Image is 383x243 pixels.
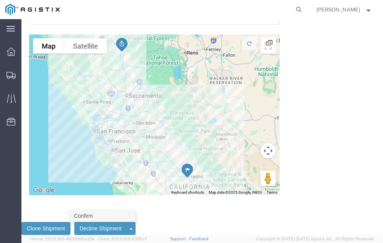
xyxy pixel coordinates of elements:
img: logo [5,4,60,15]
a: Feedback [189,236,209,241]
button: [PERSON_NAME] [316,5,373,14]
a: Support [170,236,189,241]
span: Server: 2025.19.0-49328d0a35e [31,236,95,241]
span: Copyright © [DATE]-[DATE] Agistix Inc., All Rights Reserved [256,236,374,242]
span: Neil Coehlo [316,5,360,14]
span: Client: 2025.19.0-129fbcf [98,236,147,241]
iframe: FS Legacy Container [21,19,383,235]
